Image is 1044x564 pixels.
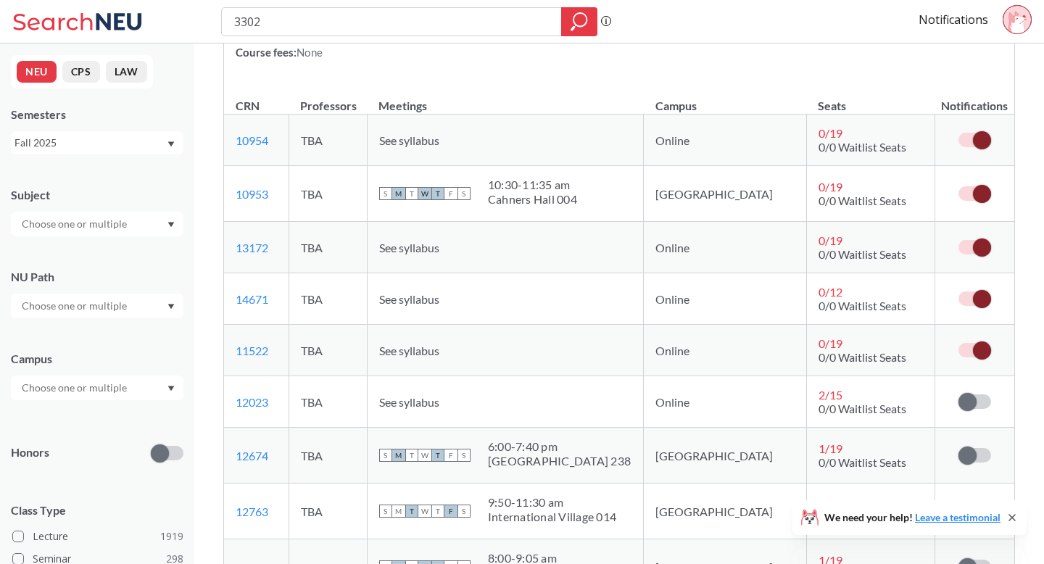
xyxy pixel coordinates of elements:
[488,178,577,192] div: 10:30 - 11:35 am
[644,273,807,325] td: Online
[236,133,268,147] a: 10954
[644,428,807,484] td: [GEOGRAPHIC_DATA]
[644,166,807,222] td: [GEOGRAPHIC_DATA]
[405,187,418,200] span: T
[167,222,175,228] svg: Dropdown arrow
[418,505,431,518] span: W
[819,350,906,364] span: 0/0 Waitlist Seats
[289,166,367,222] td: TBA
[14,215,136,233] input: Choose one or multiple
[11,376,183,400] div: Dropdown arrow
[297,46,323,59] span: None
[488,454,631,468] div: [GEOGRAPHIC_DATA] 238
[236,395,268,409] a: 12023
[444,449,457,462] span: F
[819,299,906,312] span: 0/0 Waitlist Seats
[819,140,906,154] span: 0/0 Waitlist Seats
[167,304,175,310] svg: Dropdown arrow
[644,83,807,115] th: Campus
[919,12,988,28] a: Notifications
[819,194,906,207] span: 0/0 Waitlist Seats
[488,495,616,510] div: 9:50 - 11:30 am
[488,510,616,524] div: International Village 014
[444,505,457,518] span: F
[431,449,444,462] span: T
[167,386,175,391] svg: Dropdown arrow
[819,126,842,140] span: 0 / 19
[289,115,367,166] td: TBA
[14,379,136,397] input: Choose one or multiple
[644,484,807,539] td: [GEOGRAPHIC_DATA]
[11,294,183,318] div: Dropdown arrow
[289,428,367,484] td: TBA
[11,502,183,518] span: Class Type
[819,388,842,402] span: 2 / 15
[571,12,588,32] svg: magnifying glass
[11,131,183,154] div: Fall 2025Dropdown arrow
[819,336,842,350] span: 0 / 19
[11,187,183,203] div: Subject
[289,273,367,325] td: TBA
[14,135,166,151] div: Fall 2025
[62,61,100,83] button: CPS
[806,83,935,115] th: Seats
[160,528,183,544] span: 1919
[367,83,643,115] th: Meetings
[236,98,260,114] div: CRN
[819,441,842,455] span: 1 / 19
[819,233,842,247] span: 0 / 19
[11,107,183,123] div: Semesters
[644,376,807,428] td: Online
[457,449,471,462] span: S
[819,402,906,415] span: 0/0 Waitlist Seats
[379,292,439,306] span: See syllabus
[915,511,1000,523] a: Leave a testimonial
[392,449,405,462] span: M
[11,212,183,236] div: Dropdown arrow
[12,527,183,546] label: Lecture
[379,241,439,254] span: See syllabus
[824,513,1000,523] span: We need your help!
[236,344,268,357] a: 11522
[457,187,471,200] span: S
[431,187,444,200] span: T
[444,187,457,200] span: F
[644,115,807,166] td: Online
[236,292,268,306] a: 14671
[488,439,631,454] div: 6:00 - 7:40 pm
[644,325,807,376] td: Online
[289,83,367,115] th: Professors
[935,83,1014,115] th: Notifications
[405,505,418,518] span: T
[289,222,367,273] td: TBA
[106,61,147,83] button: LAW
[289,376,367,428] td: TBA
[418,449,431,462] span: W
[236,449,268,463] a: 12674
[14,297,136,315] input: Choose one or multiple
[289,325,367,376] td: TBA
[431,505,444,518] span: T
[11,351,183,367] div: Campus
[819,285,842,299] span: 0 / 12
[167,141,175,147] svg: Dropdown arrow
[236,505,268,518] a: 12763
[392,505,405,518] span: M
[236,187,268,201] a: 10953
[819,497,842,511] span: 1 / 19
[418,187,431,200] span: W
[379,187,392,200] span: S
[11,269,183,285] div: NU Path
[379,449,392,462] span: S
[379,344,439,357] span: See syllabus
[11,444,49,461] p: Honors
[561,7,597,36] div: magnifying glass
[236,241,268,254] a: 13172
[379,505,392,518] span: S
[644,222,807,273] td: Online
[819,247,906,261] span: 0/0 Waitlist Seats
[17,61,57,83] button: NEU
[819,455,906,469] span: 0/0 Waitlist Seats
[819,180,842,194] span: 0 / 19
[392,187,405,200] span: M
